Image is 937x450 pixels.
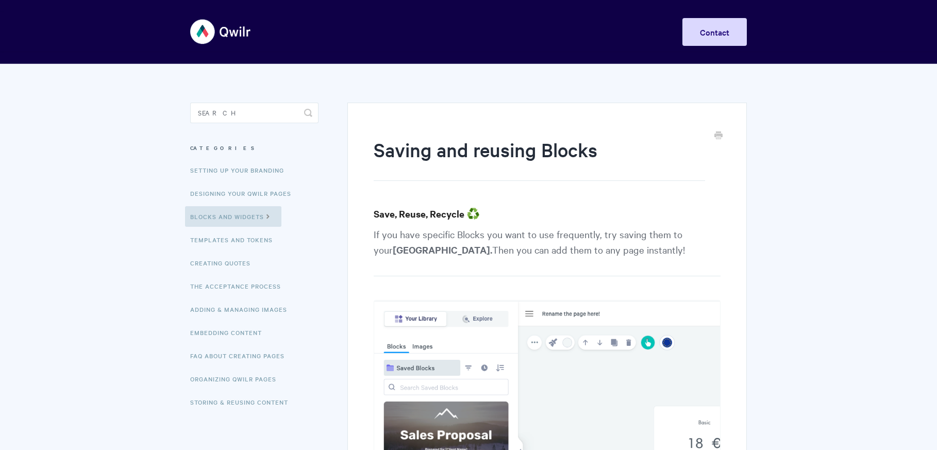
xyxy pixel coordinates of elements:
[190,369,284,389] a: Organizing Qwilr Pages
[374,137,705,181] h1: Saving and reusing Blocks
[393,243,492,256] strong: [GEOGRAPHIC_DATA].
[190,345,292,366] a: FAQ About Creating Pages
[190,12,252,51] img: Qwilr Help Center
[374,226,721,276] p: If you have specific Blocks you want to use frequently, try saving them to your Then you can add ...
[682,18,747,46] a: Contact
[190,299,295,320] a: Adding & Managing Images
[185,206,281,227] a: Blocks and Widgets
[190,103,319,123] input: Search
[190,392,296,412] a: Storing & Reusing Content
[374,207,721,221] h3: Save, Reuse, Recycle ♻️
[190,139,319,157] h3: Categories
[190,276,289,296] a: The Acceptance Process
[190,322,270,343] a: Embedding Content
[714,130,723,142] a: Print this Article
[190,229,280,250] a: Templates and Tokens
[190,160,292,180] a: Setting up your Branding
[190,253,258,273] a: Creating Quotes
[190,183,299,204] a: Designing Your Qwilr Pages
